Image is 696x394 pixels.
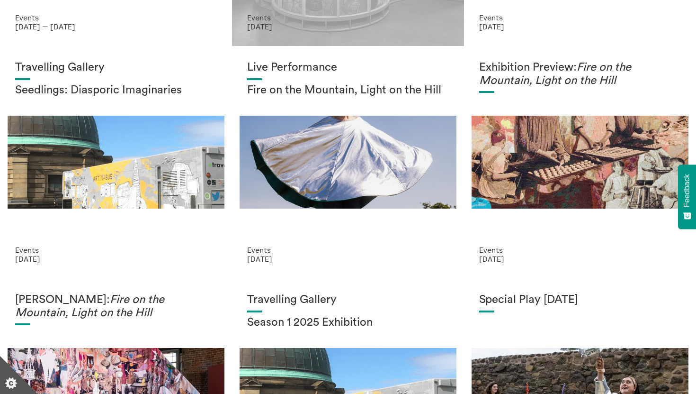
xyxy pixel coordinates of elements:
span: Feedback [683,174,691,207]
h2: Fire on the Mountain, Light on the Hill [247,84,449,97]
p: [DATE] [247,22,449,31]
a: Photo: Eoin Carey Live Performance Fire on the Mountain, Light on the Hill Events [DATE] [232,46,464,278]
p: [DATE] [15,255,217,263]
p: Events [479,246,681,254]
p: Events [479,13,681,22]
a: Daniel Nicolas Exhibition Preview:Fire on the Mountain, Light on the Hill Events [DATE] [464,46,696,278]
h1: Exhibition Preview: [479,61,681,87]
h1: Special Play [DATE] [479,293,681,307]
p: [DATE] [479,22,681,31]
p: [DATE] [247,255,449,263]
p: Events [15,13,217,22]
em: Fire on the Mountain, Light on the Hill [15,294,164,319]
p: Events [15,246,217,254]
p: [DATE] [479,255,681,263]
h1: [PERSON_NAME]: [15,293,217,320]
h1: Live Performance [247,61,449,74]
h1: Travelling Gallery [247,293,449,307]
p: [DATE] — [DATE] [15,22,217,31]
p: Events [247,13,449,22]
h2: Season 1 2025 Exhibition [247,316,449,330]
button: Feedback - Show survey [678,165,696,229]
em: Fire on the Mountain, Light on the Hill [479,62,631,86]
h1: Travelling Gallery [15,61,217,74]
h2: Seedlings: Diasporic Imaginaries [15,84,217,97]
p: Events [247,246,449,254]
